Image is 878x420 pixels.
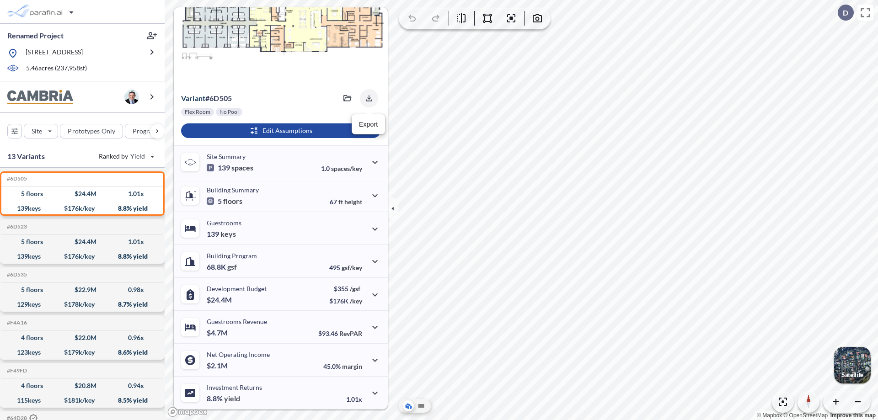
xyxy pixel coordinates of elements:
[231,163,253,172] span: spaces
[7,90,73,104] img: BrandImage
[207,219,241,227] p: Guestrooms
[207,153,246,160] p: Site Summary
[321,165,362,172] p: 1.0
[7,151,45,162] p: 13 Variants
[350,285,360,292] span: /gsf
[207,262,237,271] p: 68.8K
[329,297,362,305] p: $176K
[91,149,160,164] button: Ranked by Yield
[841,371,863,378] p: Satellite
[5,175,27,182] h5: Click to copy the code
[350,297,362,305] span: /key
[329,264,362,271] p: 495
[207,318,267,325] p: Guestrooms Revenue
[207,295,233,304] p: $24.4M
[207,361,229,370] p: $2.1M
[338,198,343,206] span: ft
[830,412,876,419] a: Improve this map
[207,351,270,358] p: Net Operating Income
[757,412,782,419] a: Mapbox
[346,395,362,403] p: 1.01x
[181,94,232,103] p: # 6d505
[834,347,871,383] img: Switcher Image
[219,108,239,116] p: No Pool
[5,367,27,374] h5: Click to copy the code
[329,285,362,292] p: $355
[68,127,115,136] p: Prototypes Only
[834,347,871,383] button: Switcher ImageSatellite
[130,152,145,161] span: Yield
[359,120,378,129] p: Export
[783,412,828,419] a: OpenStreetMap
[207,285,267,292] p: Development Budget
[207,383,262,391] p: Investment Returns
[32,127,42,136] p: Site
[344,198,362,206] span: height
[5,319,27,326] h5: Click to copy the code
[207,163,253,172] p: 139
[323,362,362,370] p: 45.0%
[26,64,87,74] p: 5.46 acres ( 237,958 sf)
[24,124,58,138] button: Site
[167,407,208,417] a: Mapbox homepage
[7,31,64,41] p: Renamed Project
[207,186,259,194] p: Building Summary
[339,330,362,337] span: RevPAR
[60,124,123,138] button: Prototypes Only
[331,165,362,172] span: spaces/key
[185,108,210,116] p: Flex Room
[207,252,257,260] p: Building Program
[207,229,236,239] p: 139
[5,271,27,278] h5: Click to copy the code
[207,197,242,206] p: 5
[133,127,158,136] p: Program
[124,90,139,104] img: user logo
[843,9,848,17] p: D
[125,124,174,138] button: Program
[227,262,237,271] span: gsf
[207,328,229,337] p: $4.7M
[181,123,380,138] button: Edit Assumptions
[224,394,240,403] span: yield
[207,394,240,403] p: 8.8%
[342,264,362,271] span: gsf/key
[26,48,83,59] p: [STREET_ADDRESS]
[220,229,236,239] span: keys
[403,400,414,411] button: Aerial View
[181,94,205,102] span: Variant
[416,400,427,411] button: Site Plan
[342,362,362,370] span: margin
[5,223,27,230] h5: Click to copy the code
[262,126,312,135] p: Edit Assumptions
[318,330,362,337] p: $93.46
[223,197,242,206] span: floors
[330,198,362,206] p: 67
